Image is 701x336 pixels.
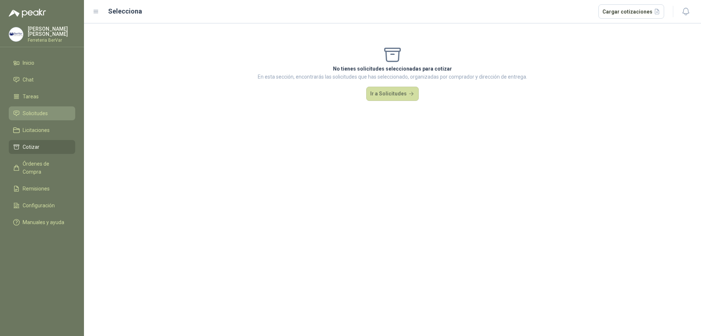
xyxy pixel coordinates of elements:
[9,123,75,137] a: Licitaciones
[28,26,75,37] p: [PERSON_NAME] [PERSON_NAME]
[23,218,64,226] span: Manuales y ayuda
[258,65,527,73] p: No tienes solicitudes seleccionadas para cotizar
[9,182,75,196] a: Remisiones
[258,73,527,81] p: En esta sección, encontrarás las solicitudes que has seleccionado, organizadas por comprador y di...
[9,106,75,120] a: Solicitudes
[23,160,68,176] span: Órdenes de Compra
[9,140,75,154] a: Cotizar
[23,59,34,67] span: Inicio
[9,90,75,103] a: Tareas
[9,215,75,229] a: Manuales y ayuda
[9,56,75,70] a: Inicio
[23,201,55,209] span: Configuración
[28,38,75,42] p: Ferreteria BerVar
[598,4,664,19] button: Cargar cotizaciones
[108,6,142,16] h2: Selecciona
[23,109,48,117] span: Solicitudes
[23,76,34,84] span: Chat
[9,9,46,18] img: Logo peakr
[9,157,75,179] a: Órdenes de Compra
[9,199,75,212] a: Configuración
[23,185,50,193] span: Remisiones
[23,126,50,134] span: Licitaciones
[23,143,39,151] span: Cotizar
[9,73,75,87] a: Chat
[9,27,23,41] img: Company Logo
[366,87,419,101] button: Ir a Solicitudes
[23,93,39,101] span: Tareas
